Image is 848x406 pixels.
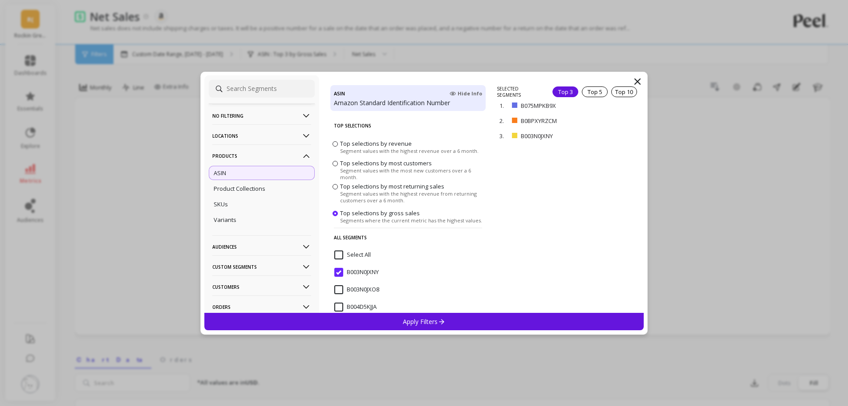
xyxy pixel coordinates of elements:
[340,159,432,167] span: Top selections by most customers
[334,303,377,312] span: B004D5KJJA
[334,285,379,294] span: B003N0JXO8
[499,102,508,110] p: 1.
[334,116,482,135] p: Top Selections
[334,268,379,277] span: B003N0JXNY
[212,104,311,127] p: No filtering
[340,209,420,217] span: Top selections by gross sales
[212,295,311,318] p: Orders
[214,216,236,224] p: Variants
[521,117,597,125] p: B0BPXYRZCM
[212,275,311,298] p: Customers
[334,98,482,107] p: Amazon Standard Identification Number
[209,80,315,98] input: Search Segments
[214,169,226,177] p: ASIN
[340,139,412,147] span: Top selections by revenue
[521,132,596,140] p: B003N0JXNY
[499,117,508,125] p: 2.
[214,185,265,193] p: Product Collections
[340,167,483,180] span: Segment values with the most new customers over a 6 month.
[212,255,311,278] p: Custom Segments
[212,235,311,258] p: Audiences
[334,228,482,247] p: All Segments
[450,90,482,97] span: Hide Info
[340,217,482,223] span: Segments where the current metric has the highest values.
[403,317,445,326] p: Apply Filters
[212,124,311,147] p: Locations
[582,86,608,97] div: Top 5
[334,250,371,259] span: Select All
[521,102,597,110] p: B075MPKB9X
[334,89,345,98] h4: ASIN
[340,182,444,190] span: Top selections by most returning sales
[214,200,228,208] p: SKUs
[499,132,508,140] p: 3.
[340,147,479,154] span: Segment values with the highest revenue over a 6 month.
[611,86,637,97] div: Top 10
[497,86,542,98] p: SELECTED SEGMENTS
[340,190,483,204] span: Segment values with the highest revenue from returning customers over a 6 month.
[552,86,578,97] div: Top 3
[212,144,311,167] p: Products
